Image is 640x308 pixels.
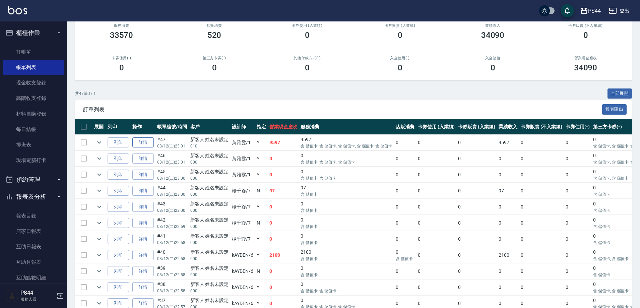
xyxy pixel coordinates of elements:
td: 黃雅雯 /1 [230,167,255,183]
th: 指定 [255,119,268,135]
td: 0 [416,167,457,183]
p: 08/12 (二) 23:00 [157,175,187,181]
h3: 0 [491,63,495,72]
p: 08/12 (二) 23:00 [157,207,187,213]
td: 2100 [497,247,519,263]
td: 0 [416,199,457,215]
button: expand row [94,282,104,292]
a: 店家日報表 [3,224,64,239]
button: 預約管理 [3,171,64,188]
button: 報表及分析 [3,188,64,205]
td: Y [255,151,268,167]
td: 97 [497,183,519,199]
th: 展開 [92,119,106,135]
div: 新客人 姓名未設定 [190,217,229,224]
p: 含 儲值卡 [301,240,392,246]
th: 設計師 [230,119,255,135]
button: 報表匯出 [602,104,627,115]
p: 08/12 (二) 22:58 [157,240,187,246]
div: 新客人 姓名未設定 [190,152,229,159]
a: 互助月報表 [3,254,64,270]
td: 0 [268,167,299,183]
td: 0 [299,215,394,231]
td: 9597 [268,135,299,150]
a: 高階收支登錄 [3,90,64,106]
td: 0 [416,151,457,167]
button: expand row [94,250,104,260]
td: Y [255,199,268,215]
button: 列印 [108,153,129,164]
h3: 34090 [574,63,597,72]
h3: 34090 [481,30,505,40]
button: expand row [94,137,104,147]
button: 列印 [108,250,129,260]
td: 0 [299,231,394,247]
td: 0 [394,135,416,150]
td: 2100 [268,247,299,263]
a: 報表目錄 [3,208,64,224]
td: Y [255,135,268,150]
button: 登出 [606,5,632,17]
td: 0 [268,215,299,231]
h3: 33570 [110,30,133,40]
button: save [561,4,574,17]
a: 詳情 [132,137,154,148]
div: 新客人 姓名未設定 [190,249,229,256]
td: 0 [497,167,519,183]
td: 97 [299,183,394,199]
th: 店販消費 [394,119,416,135]
td: 0 [456,231,497,247]
td: 0 [268,263,299,279]
p: 08/12 (二) 23:00 [157,191,187,197]
td: #43 [155,199,189,215]
td: kAYDEN /6 [230,263,255,279]
td: 0 [519,151,564,167]
td: kAYDEN /6 [230,280,255,295]
td: N [255,215,268,231]
p: 含 儲值卡 [396,256,414,262]
td: Y [255,280,268,295]
th: 列印 [106,119,131,135]
td: 0 [456,280,497,295]
td: 0 [416,263,457,279]
h2: 卡券販賣 (入業績) [362,23,438,28]
td: #47 [155,135,189,150]
h2: 業績收入 [454,23,531,28]
a: 現場電腦打卡 [3,152,64,168]
td: 0 [456,215,497,231]
td: 0 [394,199,416,215]
td: 0 [394,151,416,167]
td: 楊千蓉 /7 [230,183,255,199]
td: 0 [416,231,457,247]
td: 97 [268,183,299,199]
td: #42 [155,215,189,231]
p: 08/12 (二) 23:01 [157,159,187,165]
th: 帳單編號/時間 [155,119,189,135]
td: 0 [519,247,564,263]
td: Y [255,167,268,183]
a: 詳情 [132,186,154,196]
td: 楊千蓉 /7 [230,199,255,215]
td: 黃雅雯 /1 [230,151,255,167]
td: 0 [416,135,457,150]
button: 列印 [108,282,129,293]
p: 共 47 筆, 1 / 1 [75,90,96,97]
p: 010 [190,143,229,149]
h3: 0 [305,30,310,40]
td: 0 [497,263,519,279]
h3: 0 [583,30,588,40]
td: 0 [268,280,299,295]
p: 08/12 (二) 22:58 [157,288,187,294]
p: 000 [190,272,229,278]
td: 2100 [299,247,394,263]
div: 新客人 姓名未設定 [190,184,229,191]
th: 卡券販賣 (入業績) [456,119,497,135]
p: 08/12 (二) 23:01 [157,143,187,149]
td: 0 [456,151,497,167]
h2: 入金使用(-) [362,56,438,60]
td: 0 [299,151,394,167]
p: 含 儲值卡 [301,207,392,213]
td: 0 [497,231,519,247]
td: 0 [456,135,497,150]
p: 000 [190,256,229,262]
